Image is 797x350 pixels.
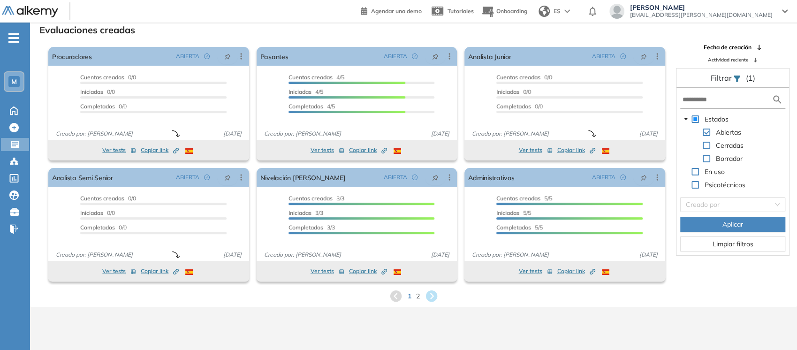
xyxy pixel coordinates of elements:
[408,291,411,301] span: 1
[496,74,540,81] span: Cuentas creadas
[311,145,344,156] button: Ver tests
[496,195,540,202] span: Cuentas creadas
[620,53,626,59] span: check-circle
[704,43,751,52] span: Fecha de creación
[705,181,745,189] span: Psicotécnicos
[217,49,238,64] button: pushpin
[80,103,127,110] span: 0/0
[745,72,755,84] span: (1)
[496,224,543,231] span: 5/5
[557,145,595,156] button: Copiar link
[630,11,773,19] span: [EMAIL_ADDRESS][PERSON_NAME][DOMAIN_NAME]
[224,53,231,60] span: pushpin
[311,266,344,277] button: Ver tests
[80,195,136,202] span: 0/0
[80,88,115,95] span: 0/0
[432,53,439,60] span: pushpin
[703,166,727,177] span: En uso
[288,103,335,110] span: 4/5
[288,209,311,216] span: Iniciadas
[8,37,19,39] i: -
[496,74,552,81] span: 0/0
[204,53,210,59] span: check-circle
[714,140,745,151] span: Cerradas
[714,127,743,138] span: Abiertas
[80,74,136,81] span: 0/0
[80,88,103,95] span: Iniciadas
[185,148,193,154] img: ESP
[620,175,626,180] span: check-circle
[412,53,417,59] span: check-circle
[288,224,323,231] span: Completados
[39,24,135,36] h3: Evaluaciones creadas
[349,146,387,154] span: Copiar link
[427,129,453,138] span: [DATE]
[371,8,422,15] span: Agendar una demo
[349,267,387,275] span: Copiar link
[80,209,103,216] span: Iniciadas
[288,224,335,231] span: 3/3
[710,73,733,83] span: Filtrar
[633,170,654,185] button: pushpin
[496,88,519,95] span: Iniciadas
[260,251,345,259] span: Creado por: [PERSON_NAME]
[80,224,127,231] span: 0/0
[557,267,595,275] span: Copiar link
[288,88,323,95] span: 4/5
[716,128,741,137] span: Abiertas
[52,168,113,187] a: Analista Semi Senior
[636,251,661,259] span: [DATE]
[592,173,615,182] span: ABIERTA
[220,129,245,138] span: [DATE]
[425,170,446,185] button: pushpin
[564,9,570,13] img: arrow
[772,94,783,106] img: search icon
[448,8,474,15] span: Tutoriales
[288,103,323,110] span: Completados
[703,114,730,125] span: Estados
[554,7,561,15] span: ES
[80,103,115,110] span: Completados
[468,168,514,187] a: Administrativos
[557,266,595,277] button: Copiar link
[217,170,238,185] button: pushpin
[260,129,345,138] span: Creado por: [PERSON_NAME]
[349,145,387,156] button: Copiar link
[602,148,609,154] img: ESP
[80,195,124,202] span: Cuentas creadas
[496,209,531,216] span: 5/5
[557,146,595,154] span: Copiar link
[412,175,417,180] span: check-circle
[496,103,543,110] span: 0/0
[288,195,333,202] span: Cuentas creadas
[141,267,179,275] span: Copiar link
[496,195,552,202] span: 5/5
[592,52,615,61] span: ABIERTA
[496,209,519,216] span: Iniciadas
[539,6,550,17] img: world
[496,224,531,231] span: Completados
[80,74,124,81] span: Cuentas creadas
[680,236,785,251] button: Limpiar filtros
[703,179,747,190] span: Psicotécnicos
[224,174,231,181] span: pushpin
[496,88,531,95] span: 0/0
[427,251,453,259] span: [DATE]
[468,47,511,66] a: Analista Junior
[683,117,688,122] span: caret-down
[102,145,136,156] button: Ver tests
[176,173,199,182] span: ABIERTA
[481,1,527,22] button: Onboarding
[2,6,58,18] img: Logo
[425,49,446,64] button: pushpin
[141,145,179,156] button: Copiar link
[519,145,553,156] button: Ver tests
[602,269,609,275] img: ESP
[141,146,179,154] span: Copiar link
[52,251,137,259] span: Creado por: [PERSON_NAME]
[716,141,744,150] span: Cerradas
[80,224,115,231] span: Completados
[712,239,753,249] span: Limpiar filtros
[361,5,422,16] a: Agendar una demo
[636,129,661,138] span: [DATE]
